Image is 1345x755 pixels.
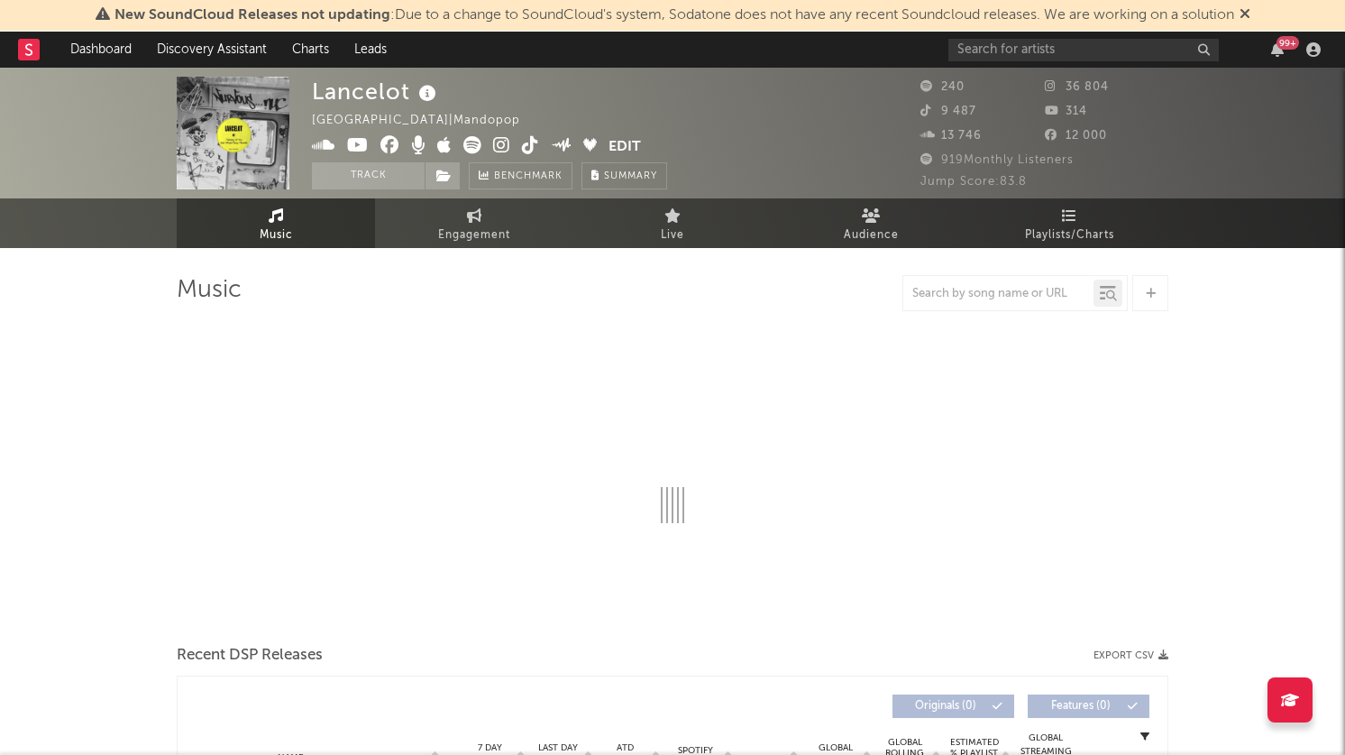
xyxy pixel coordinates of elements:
[1271,42,1284,57] button: 99+
[892,695,1014,718] button: Originals(0)
[1039,701,1122,712] span: Features ( 0 )
[144,32,279,68] a: Discovery Assistant
[114,8,1234,23] span: : Due to a change to SoundCloud's system, Sodatone does not have any recent Soundcloud releases. ...
[970,198,1168,248] a: Playlists/Charts
[177,198,375,248] a: Music
[920,176,1027,188] span: Jump Score: 83.8
[573,198,772,248] a: Live
[279,32,342,68] a: Charts
[1045,130,1107,142] span: 12 000
[177,645,323,667] span: Recent DSP Releases
[1240,8,1250,23] span: Dismiss
[920,81,965,93] span: 240
[312,162,425,189] button: Track
[438,225,510,246] span: Engagement
[1025,225,1114,246] span: Playlists/Charts
[1028,695,1149,718] button: Features(0)
[661,225,684,246] span: Live
[904,701,987,712] span: Originals ( 0 )
[312,77,441,106] div: Lancelot
[260,225,293,246] span: Music
[1045,106,1087,117] span: 314
[1093,650,1168,661] button: Export CSV
[114,8,390,23] span: New SoundCloud Releases not updating
[608,136,641,159] button: Edit
[1045,81,1109,93] span: 36 804
[903,287,1093,301] input: Search by song name or URL
[920,130,982,142] span: 13 746
[312,110,541,132] div: [GEOGRAPHIC_DATA] | Mandopop
[920,106,976,117] span: 9 487
[844,225,899,246] span: Audience
[494,166,563,188] span: Benchmark
[1276,36,1299,50] div: 99 +
[375,198,573,248] a: Engagement
[604,171,657,181] span: Summary
[469,162,572,189] a: Benchmark
[581,162,667,189] button: Summary
[58,32,144,68] a: Dashboard
[948,39,1219,61] input: Search for artists
[772,198,970,248] a: Audience
[342,32,399,68] a: Leads
[920,154,1074,166] span: 919 Monthly Listeners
